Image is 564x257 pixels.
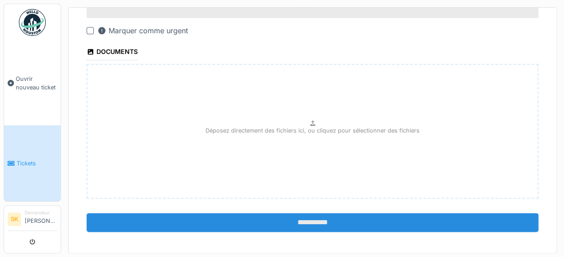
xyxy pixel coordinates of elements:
[4,41,61,125] a: Ouvrir nouveau ticket
[87,45,138,60] div: Documents
[16,75,57,92] span: Ouvrir nouveau ticket
[97,25,188,36] div: Marquer comme urgent
[4,125,61,201] a: Tickets
[19,9,46,36] img: Badge_color-CXgf-gQk.svg
[25,209,57,216] div: Demandeur
[17,159,57,168] span: Tickets
[8,209,57,231] a: SK Demandeur[PERSON_NAME]
[25,209,57,229] li: [PERSON_NAME]
[8,213,21,226] li: SK
[205,126,420,135] p: Déposez directement des fichiers ici, ou cliquez pour sélectionner des fichiers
